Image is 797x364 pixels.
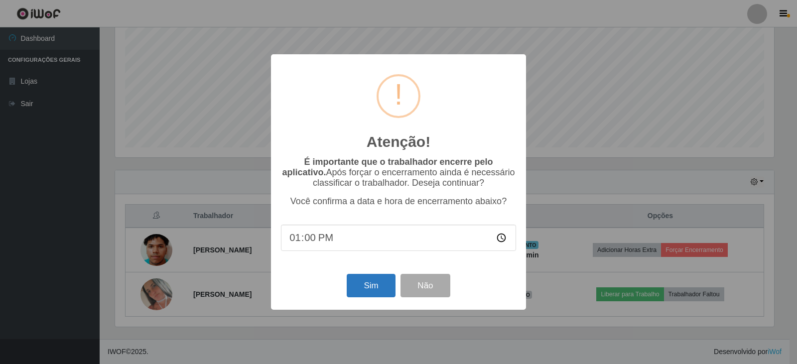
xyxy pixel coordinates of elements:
button: Sim [347,274,395,297]
h2: Atenção! [367,133,430,151]
b: É importante que o trabalhador encerre pelo aplicativo. [282,157,493,177]
p: Você confirma a data e hora de encerramento abaixo? [281,196,516,207]
p: Após forçar o encerramento ainda é necessário classificar o trabalhador. Deseja continuar? [281,157,516,188]
button: Não [400,274,450,297]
